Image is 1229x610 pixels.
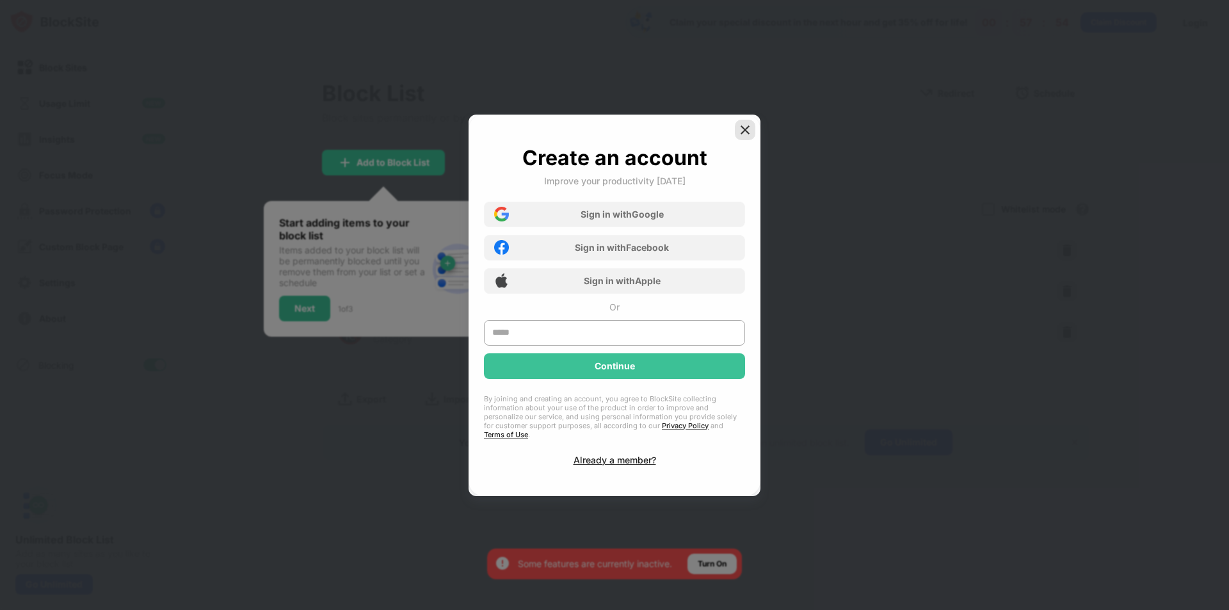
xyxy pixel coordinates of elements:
[609,301,620,312] div: Or
[575,242,669,253] div: Sign in with Facebook
[581,209,664,220] div: Sign in with Google
[522,145,707,170] div: Create an account
[484,430,528,439] a: Terms of Use
[595,361,635,371] div: Continue
[494,240,509,255] img: facebook-icon.png
[484,394,745,439] div: By joining and creating an account, you agree to BlockSite collecting information about your use ...
[494,207,509,221] img: google-icon.png
[574,454,656,465] div: Already a member?
[494,273,509,288] img: apple-icon.png
[662,421,709,430] a: Privacy Policy
[584,275,661,286] div: Sign in with Apple
[544,175,686,186] div: Improve your productivity [DATE]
